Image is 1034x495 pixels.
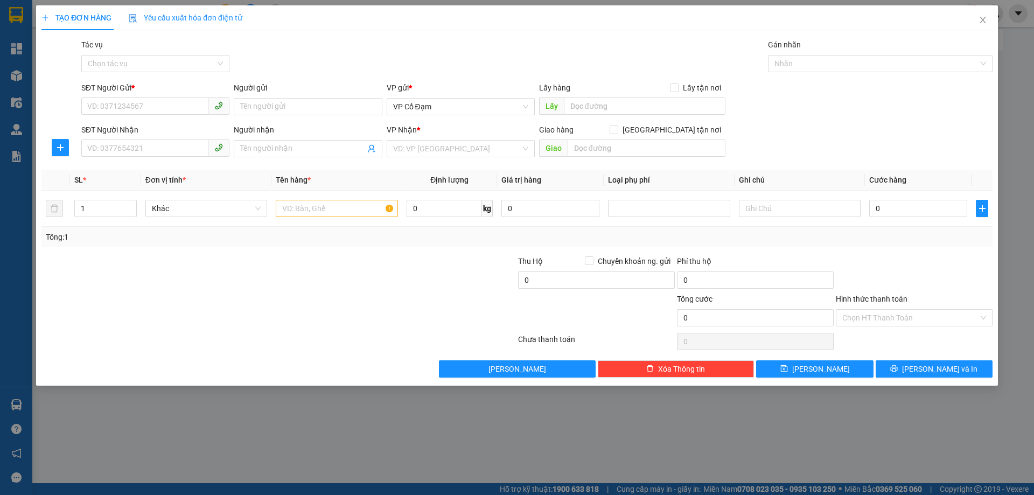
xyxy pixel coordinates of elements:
[735,170,865,191] th: Ghi chú
[74,176,83,184] span: SL
[234,124,382,136] div: Người nhận
[501,176,541,184] span: Giá trị hàng
[756,360,873,378] button: save[PERSON_NAME]
[564,97,725,115] input: Dọc đường
[658,363,705,375] span: Xóa Thông tin
[539,97,564,115] span: Lấy
[52,139,69,156] button: plus
[46,200,63,217] button: delete
[234,82,382,94] div: Người gửi
[518,257,543,266] span: Thu Hộ
[979,16,987,24] span: close
[593,255,675,267] span: Chuyển khoản ng. gửi
[214,101,223,110] span: phone
[739,200,861,217] input: Ghi Chú
[646,365,654,373] span: delete
[501,200,599,217] input: 0
[677,255,834,271] div: Phí thu hộ
[430,176,469,184] span: Định lượng
[81,40,103,49] label: Tác vụ
[129,14,137,23] img: icon
[488,363,546,375] span: [PERSON_NAME]
[81,82,229,94] div: SĐT Người Gửi
[876,360,993,378] button: printer[PERSON_NAME] và In
[367,144,376,153] span: user-add
[152,200,261,217] span: Khác
[393,99,528,115] span: VP Cổ Đạm
[968,5,998,36] button: Close
[598,360,754,378] button: deleteXóa Thông tin
[276,176,311,184] span: Tên hàng
[679,82,725,94] span: Lấy tận nơi
[836,295,907,303] label: Hình thức thanh toán
[276,200,397,217] input: VD: Bàn, Ghế
[129,13,242,22] span: Yêu cầu xuất hóa đơn điện tử
[517,333,676,352] div: Chưa thanh toán
[902,363,977,375] span: [PERSON_NAME] và In
[677,295,712,303] span: Tổng cước
[387,126,417,134] span: VP Nhận
[768,40,801,49] label: Gán nhãn
[214,143,223,152] span: phone
[604,170,734,191] th: Loại phụ phí
[539,126,574,134] span: Giao hàng
[482,200,493,217] span: kg
[41,14,49,22] span: plus
[41,13,111,22] span: TẠO ĐƠN HÀNG
[81,124,229,136] div: SĐT Người Nhận
[890,365,898,373] span: printer
[976,200,988,217] button: plus
[780,365,788,373] span: save
[145,176,186,184] span: Đơn vị tính
[439,360,596,378] button: [PERSON_NAME]
[387,82,535,94] div: VP gửi
[792,363,850,375] span: [PERSON_NAME]
[568,140,725,157] input: Dọc đường
[869,176,906,184] span: Cước hàng
[976,204,987,213] span: plus
[52,143,68,152] span: plus
[46,231,399,243] div: Tổng: 1
[539,83,570,92] span: Lấy hàng
[539,140,568,157] span: Giao
[618,124,725,136] span: [GEOGRAPHIC_DATA] tận nơi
